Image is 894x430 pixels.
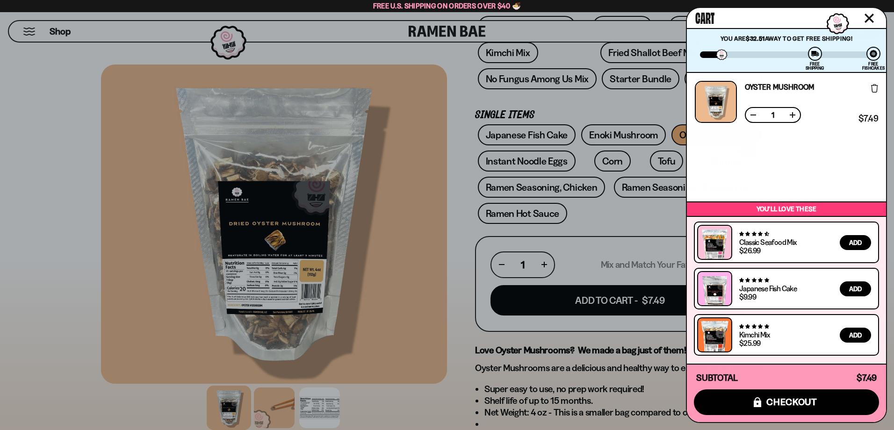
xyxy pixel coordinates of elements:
[840,281,871,296] button: Add
[739,247,760,254] div: $26.99
[862,11,876,25] button: Close cart
[739,339,760,347] div: $25.99
[806,62,824,70] div: Free Shipping
[745,83,815,91] a: Oyster Mushroom
[689,205,884,214] p: You’ll love these
[696,373,738,383] h4: Subtotal
[739,231,769,237] span: 4.68 stars
[765,111,780,119] span: 1
[739,284,797,293] a: Japanese Fish Cake
[840,328,871,343] button: Add
[739,237,797,247] a: Classic Seafood Mix
[739,277,769,283] span: 4.76 stars
[694,389,879,415] button: checkout
[746,35,765,42] strong: $32.51
[739,330,770,339] a: Kimchi Mix
[373,1,521,10] span: Free U.S. Shipping on Orders over $40 🍜
[858,115,878,123] span: $7.49
[849,239,862,246] span: Add
[739,323,769,330] span: 4.76 stars
[840,235,871,250] button: Add
[766,397,817,407] span: checkout
[857,373,877,383] span: $7.49
[849,332,862,338] span: Add
[849,286,862,292] span: Add
[695,7,714,26] span: Cart
[862,62,885,70] div: Free Fishcakes
[739,293,756,301] div: $9.99
[700,35,873,42] p: You are away to get Free Shipping!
